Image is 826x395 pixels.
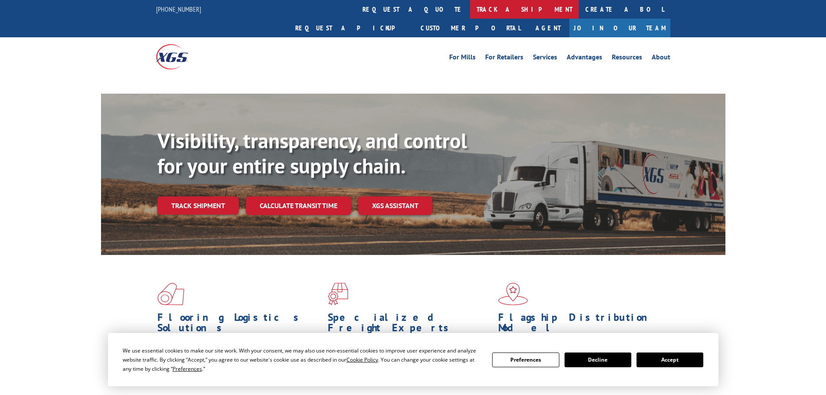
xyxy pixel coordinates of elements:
[346,356,378,363] span: Cookie Policy
[123,346,482,373] div: We use essential cookies to make our site work. With your consent, we may also use non-essential ...
[328,283,348,305] img: xgs-icon-focused-on-flooring-red
[652,54,670,63] a: About
[612,54,642,63] a: Resources
[498,312,662,337] h1: Flagship Distribution Model
[414,19,527,37] a: Customer Portal
[637,353,703,367] button: Accept
[157,283,184,305] img: xgs-icon-total-supply-chain-intelligence-red
[527,19,569,37] a: Agent
[156,5,201,13] a: [PHONE_NUMBER]
[567,54,602,63] a: Advantages
[485,54,523,63] a: For Retailers
[157,127,467,179] b: Visibility, transparency, and control for your entire supply chain.
[173,365,202,372] span: Preferences
[492,353,559,367] button: Preferences
[449,54,476,63] a: For Mills
[246,196,351,215] a: Calculate transit time
[498,283,528,305] img: xgs-icon-flagship-distribution-model-red
[358,196,432,215] a: XGS ASSISTANT
[533,54,557,63] a: Services
[289,19,414,37] a: Request a pickup
[328,312,492,337] h1: Specialized Freight Experts
[565,353,631,367] button: Decline
[108,333,718,386] div: Cookie Consent Prompt
[569,19,670,37] a: Join Our Team
[157,196,239,215] a: Track shipment
[157,312,321,337] h1: Flooring Logistics Solutions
